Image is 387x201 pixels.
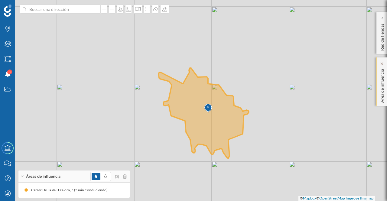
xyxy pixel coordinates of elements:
div: © © [298,196,375,201]
span: Áreas de influencia [26,174,60,179]
a: Improve this map [346,196,373,200]
div: Carrer De La Vall D'aiora, 5 (5 min Conduciendo) [31,187,111,193]
p: Área de influencia [379,66,385,103]
span: Soporte [12,4,34,10]
p: Red de tiendas [379,21,385,51]
a: Mapbox [303,196,316,200]
a: OpenStreetMap [319,196,345,200]
img: Geoblink Logo [4,5,11,17]
img: Marker [204,102,212,114]
span: 3 [9,69,11,75]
